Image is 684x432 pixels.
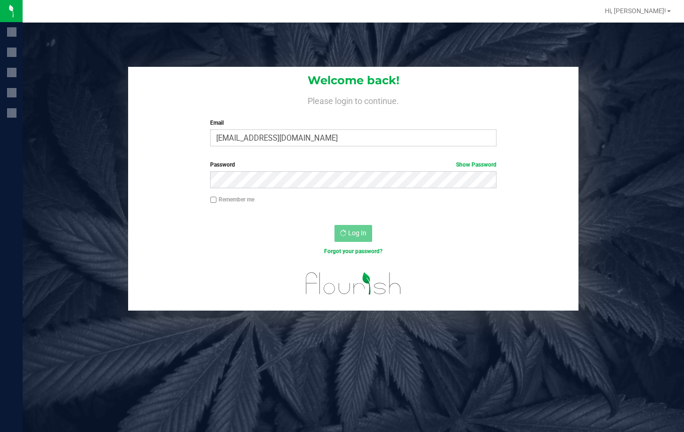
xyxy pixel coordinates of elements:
[210,195,254,204] label: Remember me
[297,265,410,302] img: flourish_logo.svg
[210,197,217,203] input: Remember me
[324,248,383,255] a: Forgot your password?
[128,94,578,105] h4: Please login to continue.
[605,7,666,15] span: Hi, [PERSON_NAME]!
[334,225,372,242] button: Log In
[348,229,366,237] span: Log In
[210,119,496,127] label: Email
[210,161,235,168] span: Password
[128,74,578,87] h1: Welcome back!
[456,161,497,168] a: Show Password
